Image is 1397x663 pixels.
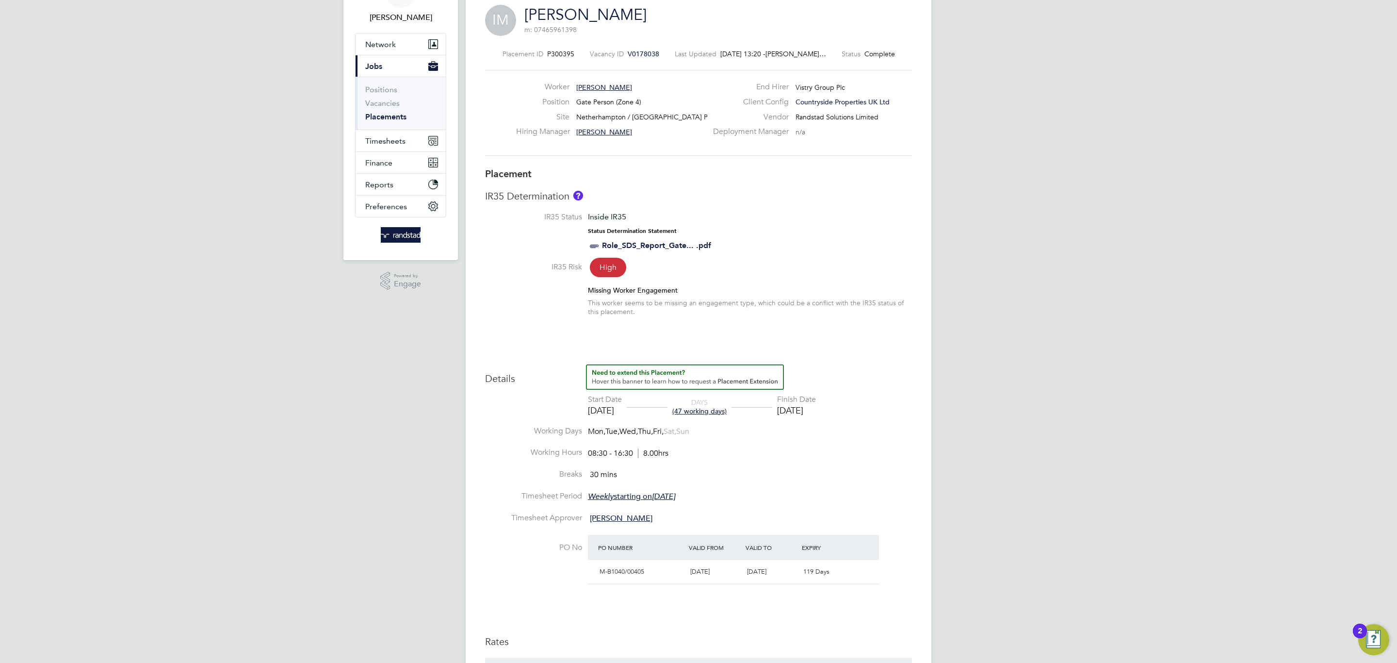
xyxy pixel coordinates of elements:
[516,82,569,92] label: Worker
[485,262,582,272] label: IR35 Risk
[796,98,890,106] span: Countryside Properties UK Ltd
[485,491,582,501] label: Timesheet Period
[590,50,624,58] label: Vacancy ID
[842,50,861,58] label: Status
[672,407,727,415] span: (47 working days)
[590,258,626,277] span: High
[356,174,446,195] button: Reports
[355,227,446,243] a: Go to home page
[675,50,716,58] label: Last Updated
[590,514,652,523] span: [PERSON_NAME]
[356,152,446,173] button: Finance
[1358,624,1389,655] button: Open Resource Center, 2 new notifications
[588,492,614,501] em: Weekly
[796,128,805,136] span: n/a
[588,298,912,316] div: This worker seems to be missing an engagement type, which could be a conflict with the IR35 statu...
[356,130,446,151] button: Timesheets
[596,539,686,556] div: PO Number
[652,492,675,501] em: [DATE]
[365,40,396,49] span: Network
[485,469,582,480] label: Breaks
[588,395,622,405] div: Start Date
[799,539,856,556] div: Expiry
[355,12,446,23] span: Charlotte Lockeridge
[516,97,569,107] label: Position
[590,470,617,480] span: 30 mins
[356,196,446,217] button: Preferences
[485,448,582,458] label: Working Hours
[588,427,605,436] span: Mon,
[576,83,632,92] span: [PERSON_NAME]
[576,113,712,121] span: Netherhampton / [GEOGRAPHIC_DATA] P1
[547,50,574,58] span: P300395
[485,513,582,523] label: Timesheet Approver
[588,212,626,221] span: Inside IR35
[676,427,689,436] span: Sun
[365,136,406,146] span: Timesheets
[380,272,422,290] a: Powered byEngage
[394,272,421,280] span: Powered by
[638,427,653,436] span: Thu,
[516,112,569,122] label: Site
[365,202,407,211] span: Preferences
[485,365,912,385] h3: Details
[707,97,789,107] label: Client Config
[516,127,569,137] label: Hiring Manager
[720,50,765,58] span: [DATE] 13:20 -
[356,77,446,130] div: Jobs
[365,85,397,94] a: Positions
[777,405,816,416] div: [DATE]
[485,5,516,36] span: IM
[796,113,878,121] span: Randstad Solutions Limited
[667,398,731,415] div: DAYS
[485,635,912,648] h3: Rates
[605,427,619,436] span: Tue,
[365,62,382,71] span: Jobs
[747,567,766,576] span: [DATE]
[365,99,400,108] a: Vacancies
[864,50,895,58] span: Complete
[485,168,532,180] b: Placement
[588,492,675,501] span: starting on
[588,448,668,459] div: 08:30 - 16:30
[664,427,676,436] span: Sat,
[765,50,826,58] span: [PERSON_NAME]…
[619,427,638,436] span: Wed,
[485,212,582,222] label: IR35 Status
[365,158,392,167] span: Finance
[503,50,543,58] label: Placement ID
[690,567,710,576] span: [DATE]
[600,567,644,576] span: M-B1040/00405
[573,191,583,200] button: About IR35
[777,395,816,405] div: Finish Date
[588,228,677,234] strong: Status Determination Statement
[707,112,789,122] label: Vendor
[707,82,789,92] label: End Hirer
[638,448,668,458] span: 8.00hrs
[576,128,632,136] span: [PERSON_NAME]
[524,5,647,24] a: [PERSON_NAME]
[803,567,829,576] span: 119 Days
[485,426,582,436] label: Working Days
[356,55,446,77] button: Jobs
[588,405,622,416] div: [DATE]
[485,543,582,553] label: PO No
[707,127,789,137] label: Deployment Manager
[686,539,743,556] div: Valid From
[365,180,393,189] span: Reports
[1358,631,1362,644] div: 2
[394,280,421,288] span: Engage
[628,50,659,58] span: V0178038
[653,427,664,436] span: Fri,
[588,286,912,295] div: Missing Worker Engagement
[524,25,577,34] span: m: 07465961398
[381,227,421,243] img: randstad-logo-retina.png
[485,190,912,202] h3: IR35 Determination
[356,33,446,55] button: Network
[743,539,800,556] div: Valid To
[602,241,711,250] a: Role_SDS_Report_Gate... .pdf
[365,112,406,121] a: Placements
[576,98,641,106] span: Gate Person (Zone 4)
[586,365,784,390] button: How to extend a Placement?
[796,83,845,92] span: Vistry Group Plc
